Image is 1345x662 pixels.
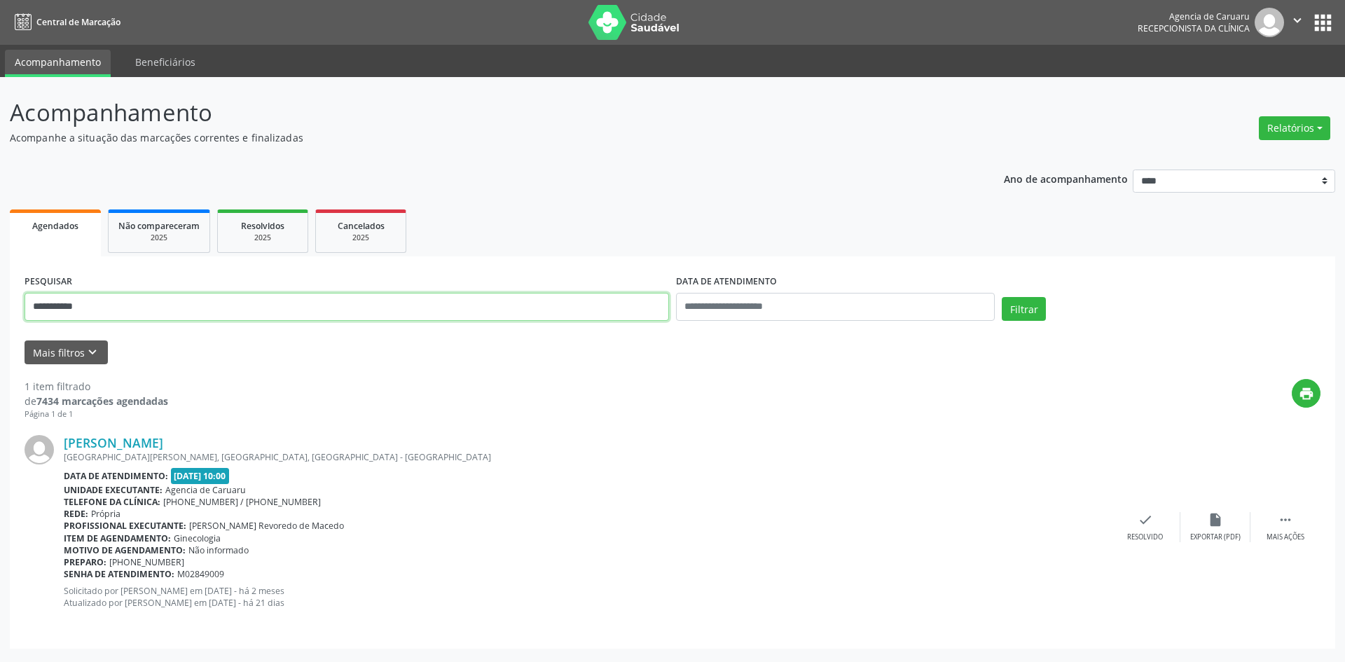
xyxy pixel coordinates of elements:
[10,95,937,130] p: Acompanhamento
[1284,8,1311,37] button: 
[1278,512,1293,527] i: 
[5,50,111,77] a: Acompanhamento
[64,520,186,532] b: Profissional executante:
[10,130,937,145] p: Acompanhe a situação das marcações correntes e finalizadas
[64,484,163,496] b: Unidade executante:
[36,16,120,28] span: Central de Marcação
[118,220,200,232] span: Não compareceram
[118,233,200,243] div: 2025
[1259,116,1330,140] button: Relatórios
[64,435,163,450] a: [PERSON_NAME]
[163,496,321,508] span: [PHONE_NUMBER] / [PHONE_NUMBER]
[165,484,246,496] span: Agencia de Caruaru
[189,520,344,532] span: [PERSON_NAME] Revoredo de Macedo
[10,11,120,34] a: Central de Marcação
[1004,170,1128,187] p: Ano de acompanhamento
[174,532,221,544] span: Ginecologia
[1127,532,1163,542] div: Resolvido
[1292,379,1320,408] button: print
[125,50,205,74] a: Beneficiários
[1290,13,1305,28] i: 
[64,544,186,556] b: Motivo de agendamento:
[64,532,171,544] b: Item de agendamento:
[1138,11,1250,22] div: Agencia de Caruaru
[1190,532,1241,542] div: Exportar (PDF)
[64,451,1110,463] div: [GEOGRAPHIC_DATA][PERSON_NAME], [GEOGRAPHIC_DATA], [GEOGRAPHIC_DATA] - [GEOGRAPHIC_DATA]
[25,394,168,408] div: de
[64,508,88,520] b: Rede:
[338,220,385,232] span: Cancelados
[171,468,230,484] span: [DATE] 10:00
[1208,512,1223,527] i: insert_drive_file
[25,271,72,293] label: PESQUISAR
[1255,8,1284,37] img: img
[25,379,168,394] div: 1 item filtrado
[1138,22,1250,34] span: Recepcionista da clínica
[188,544,249,556] span: Não informado
[64,568,174,580] b: Senha de atendimento:
[91,508,120,520] span: Própria
[241,220,284,232] span: Resolvidos
[1299,386,1314,401] i: print
[36,394,168,408] strong: 7434 marcações agendadas
[25,408,168,420] div: Página 1 de 1
[85,345,100,360] i: keyboard_arrow_down
[64,585,1110,609] p: Solicitado por [PERSON_NAME] em [DATE] - há 2 meses Atualizado por [PERSON_NAME] em [DATE] - há 2...
[1002,297,1046,321] button: Filtrar
[25,340,108,365] button: Mais filtroskeyboard_arrow_down
[1311,11,1335,35] button: apps
[64,556,106,568] b: Preparo:
[32,220,78,232] span: Agendados
[676,271,777,293] label: DATA DE ATENDIMENTO
[64,470,168,482] b: Data de atendimento:
[64,496,160,508] b: Telefone da clínica:
[177,568,224,580] span: M02849009
[1138,512,1153,527] i: check
[228,233,298,243] div: 2025
[25,435,54,464] img: img
[109,556,184,568] span: [PHONE_NUMBER]
[326,233,396,243] div: 2025
[1267,532,1304,542] div: Mais ações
